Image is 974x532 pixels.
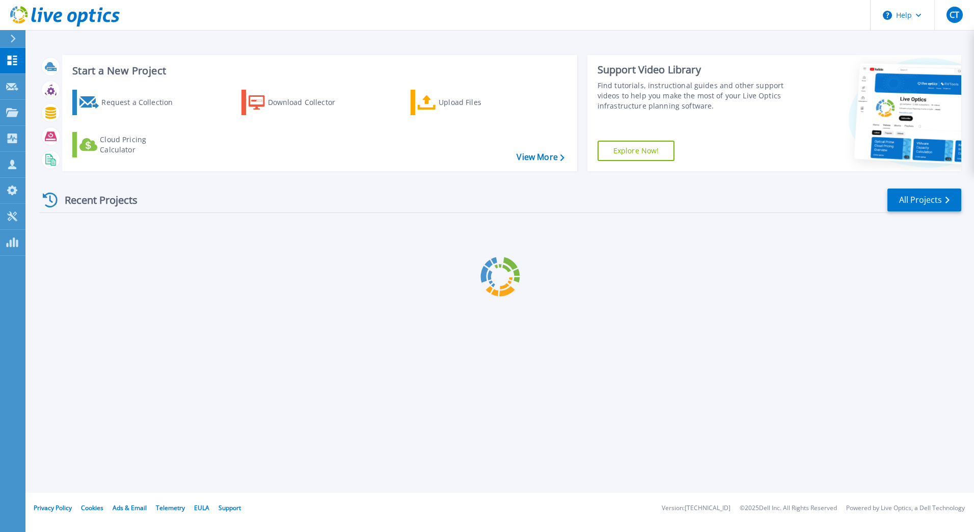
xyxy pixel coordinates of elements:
[740,505,837,512] li: © 2025 Dell Inc. All Rights Reserved
[101,92,183,113] div: Request a Collection
[34,503,72,512] a: Privacy Policy
[72,65,564,76] h3: Start a New Project
[81,503,103,512] a: Cookies
[439,92,520,113] div: Upload Files
[113,503,147,512] a: Ads & Email
[219,503,241,512] a: Support
[662,505,730,512] li: Version: [TECHNICAL_ID]
[39,188,151,212] div: Recent Projects
[517,152,564,162] a: View More
[72,132,186,157] a: Cloud Pricing Calculator
[241,90,355,115] a: Download Collector
[194,503,209,512] a: EULA
[411,90,524,115] a: Upload Files
[598,63,788,76] div: Support Video Library
[268,92,349,113] div: Download Collector
[598,81,788,111] div: Find tutorials, instructional guides and other support videos to help you make the most of your L...
[72,90,186,115] a: Request a Collection
[887,189,961,211] a: All Projects
[846,505,965,512] li: Powered by Live Optics, a Dell Technology
[950,11,959,19] span: CT
[598,141,675,161] a: Explore Now!
[156,503,185,512] a: Telemetry
[100,135,181,155] div: Cloud Pricing Calculator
